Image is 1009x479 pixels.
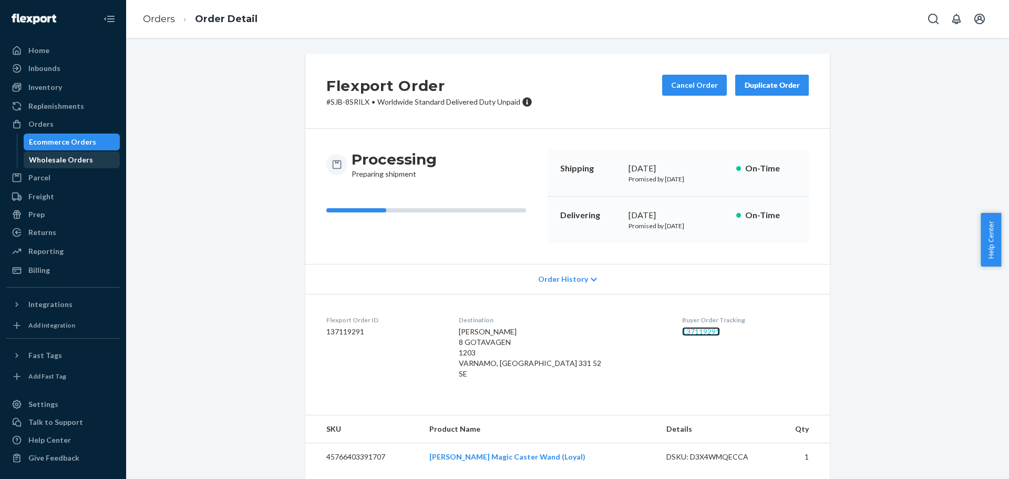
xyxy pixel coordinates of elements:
th: Details [658,415,774,443]
th: SKU [305,415,421,443]
div: Prep [28,209,45,220]
th: Product Name [421,415,658,443]
h2: Flexport Order [326,75,532,97]
span: • [372,97,375,106]
div: Help Center [28,435,71,445]
div: Fast Tags [28,350,62,361]
dt: Destination [459,315,665,324]
p: Promised by [DATE] [629,221,728,230]
a: Prep [6,206,120,223]
span: Order History [538,274,588,284]
div: Parcel [28,172,50,183]
button: Help Center [981,213,1001,267]
div: Integrations [28,299,73,310]
a: Orders [143,13,175,25]
div: Home [28,45,49,56]
div: Inbounds [28,63,60,74]
a: Freight [6,188,120,205]
div: Talk to Support [28,417,83,427]
div: Orders [28,119,54,129]
a: Add Integration [6,317,120,334]
button: Integrations [6,296,120,313]
button: Open Search Box [923,8,944,29]
a: Talk to Support [6,414,120,431]
div: Wholesale Orders [29,155,93,165]
dd: 137119291 [326,327,442,337]
a: Inventory [6,79,120,96]
p: On-Time [745,209,796,221]
a: Wholesale Orders [24,151,120,168]
a: Inbounds [6,60,120,77]
p: Promised by [DATE] [629,175,728,184]
div: [DATE] [629,162,728,175]
p: On-Time [745,162,796,175]
p: Shipping [560,162,620,175]
div: Add Fast Tag [28,372,66,381]
a: Home [6,42,120,59]
a: Replenishments [6,98,120,115]
th: Qty [774,415,830,443]
p: # SJB-8SRILX [326,97,532,107]
button: Cancel Order [662,75,727,96]
div: Ecommerce Orders [29,137,96,147]
div: Inventory [28,82,62,93]
div: DSKU: D3X4WMQECCA [666,452,765,462]
img: Flexport logo [12,14,56,24]
div: [DATE] [629,209,728,221]
a: 137119291 [682,327,720,336]
div: Add Integration [28,321,75,330]
dt: Buyer Order Tracking [682,315,809,324]
div: Reporting [28,246,64,257]
button: Duplicate Order [735,75,809,96]
a: Settings [6,396,120,413]
div: Returns [28,227,56,238]
p: Delivering [560,209,620,221]
td: 1 [774,443,830,471]
ol: breadcrumbs [135,4,266,35]
span: [PERSON_NAME] 8 GOTAVAGEN 1203 VARNAMO, [GEOGRAPHIC_DATA] 331 52 SE [459,327,601,378]
button: Give Feedback [6,450,120,466]
a: Help Center [6,432,120,449]
button: Open account menu [969,8,990,29]
div: Settings [28,399,58,410]
a: Orders [6,116,120,133]
h3: Processing [352,150,437,169]
div: Preparing shipment [352,150,437,179]
button: Close Navigation [99,8,120,29]
button: Fast Tags [6,347,120,364]
div: Duplicate Order [744,80,800,90]
span: Worldwide Standard Delivered Duty Unpaid [377,97,520,106]
a: Order Detail [195,13,258,25]
div: Replenishments [28,101,84,111]
a: Parcel [6,169,120,186]
div: Freight [28,191,54,202]
a: Billing [6,262,120,279]
div: Give Feedback [28,453,79,463]
a: Reporting [6,243,120,260]
a: [PERSON_NAME] Magic Caster Wand (Loyal) [429,452,585,461]
td: 45766403391707 [305,443,421,471]
dt: Flexport Order ID [326,315,442,324]
a: Ecommerce Orders [24,134,120,150]
div: Billing [28,265,50,276]
a: Returns [6,224,120,241]
button: Open notifications [946,8,967,29]
a: Add Fast Tag [6,368,120,385]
